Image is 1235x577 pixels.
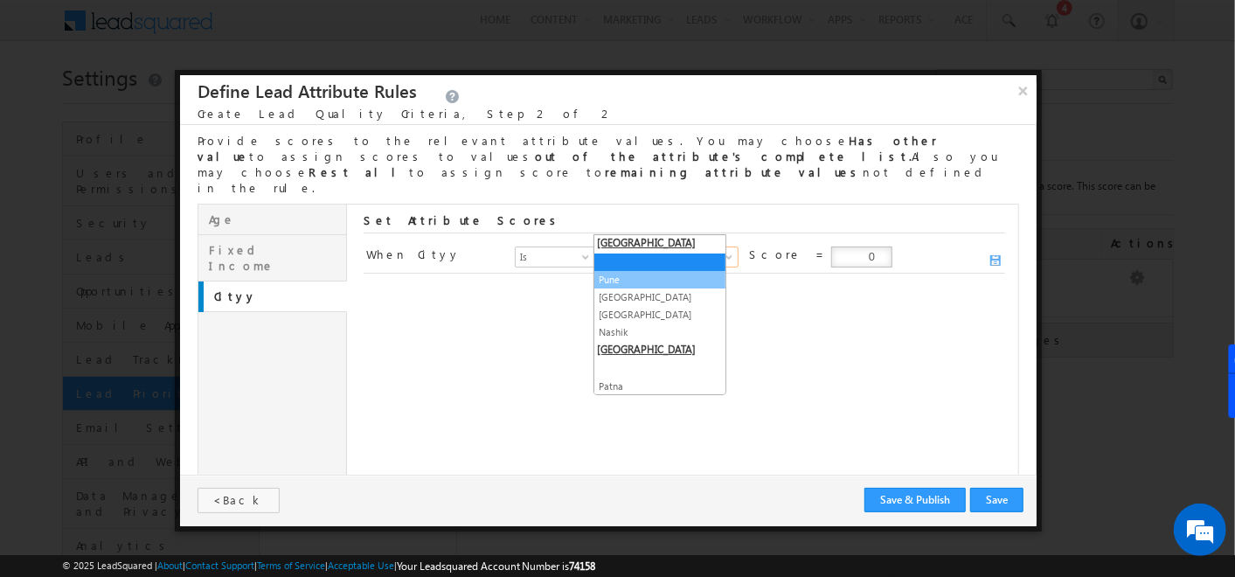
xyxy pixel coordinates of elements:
[605,164,863,179] span: remaining attribute values
[397,560,596,573] span: Your Leadsquared Account Number is
[739,247,821,262] span: Score =
[366,247,407,262] span: When
[30,92,73,115] img: d_60004797649_company_0_60004797649
[594,236,725,254] span: [GEOGRAPHIC_DATA]
[23,162,319,435] textarea: Type your message and hit 'Enter'
[516,249,592,265] span: Is
[157,560,183,571] a: About
[198,205,347,235] a: Age
[407,247,504,262] span: Cityy
[1010,75,1037,106] button: ×
[970,488,1023,512] button: Save
[238,449,317,473] em: Start Chat
[198,133,1019,196] div: Provide scores to the relevant attribute values. You may choose to assign scores to values Also y...
[220,492,264,507] span: Back
[594,289,725,305] a: [GEOGRAPHIC_DATA]
[257,560,325,571] a: Terms of Service
[594,307,725,323] a: [GEOGRAPHIC_DATA]
[204,282,347,312] a: Cityy
[594,324,725,340] a: Nashik
[594,379,725,394] a: Patna
[864,488,966,512] button: Save & Publish
[185,560,254,571] a: Contact Support
[309,164,409,179] span: Rest all
[462,106,614,121] span: , Step 2 of 2
[198,75,417,106] h3: Define Lead Attribute Rules
[198,235,347,282] a: Fixed Income
[198,106,462,121] span: Create Lead Quality Criteria
[328,560,394,571] a: Acceptable Use
[287,9,329,51] div: Minimize live chat window
[91,92,294,115] div: Chat with us now
[594,343,725,360] span: [GEOGRAPHIC_DATA]
[535,149,912,163] span: out of the attribute's complete list.
[594,272,725,288] a: Pune
[570,560,596,573] span: 74158
[364,212,1005,233] div: Set Attribute Scores
[62,558,596,574] span: © 2025 LeadSquared | | | | |
[198,488,280,513] button: <Back
[198,133,937,163] span: Has other value
[515,247,595,268] a: Is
